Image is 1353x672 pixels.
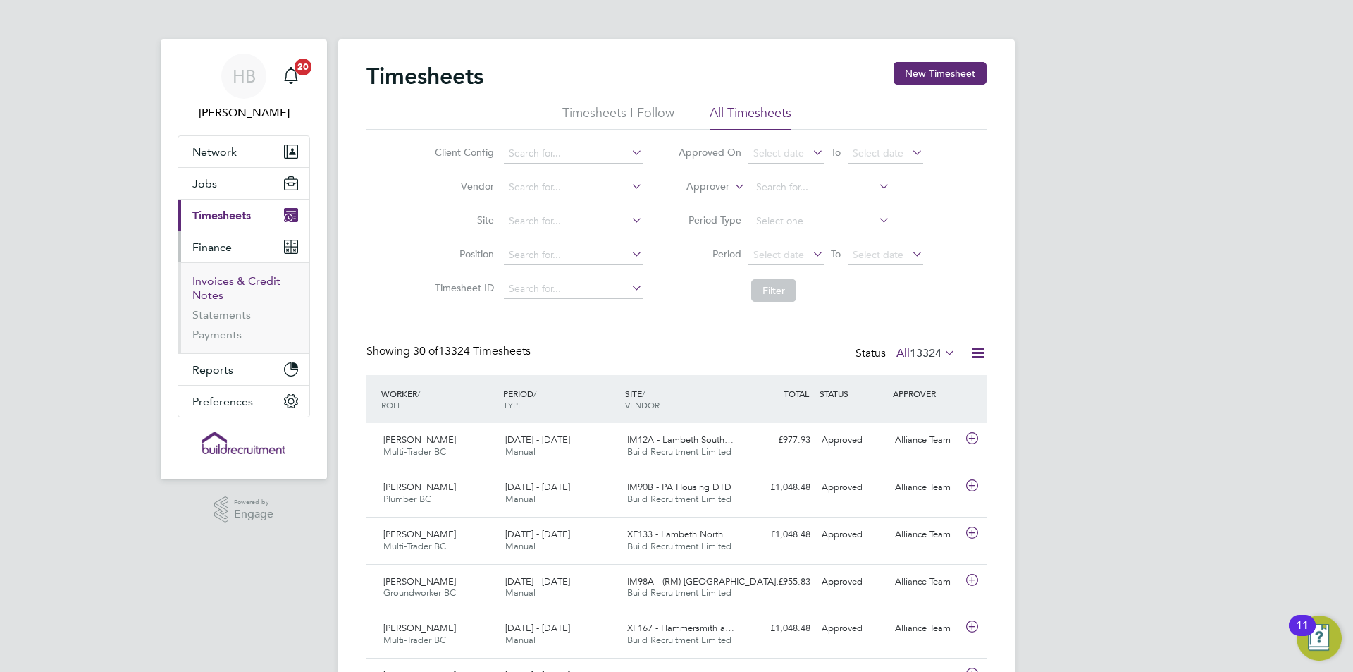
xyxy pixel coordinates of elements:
[910,346,941,360] span: 13324
[505,575,570,587] span: [DATE] - [DATE]
[383,575,456,587] span: [PERSON_NAME]
[896,346,956,360] label: All
[505,493,536,505] span: Manual
[277,54,305,99] a: 20
[178,200,309,231] button: Timesheets
[295,59,311,75] span: 20
[417,388,420,399] span: /
[505,481,570,493] span: [DATE] - [DATE]
[889,570,963,594] div: Alliance Team
[816,617,889,640] div: Approved
[627,434,734,446] span: IM12A - Lambeth South…
[625,399,660,410] span: VENDOR
[889,523,963,546] div: Alliance Team
[383,587,456,599] span: Groundworker BC
[161,39,327,479] nav: Main navigation
[202,432,285,454] img: buildrec-logo-retina.png
[505,434,570,446] span: [DATE] - [DATE]
[214,496,274,523] a: Powered byEngage
[666,180,729,194] label: Approver
[889,617,963,640] div: Alliance Team
[533,388,536,399] span: /
[383,540,446,552] span: Multi-Trader BC
[431,180,494,193] label: Vendor
[178,231,309,262] button: Finance
[622,381,743,417] div: SITE
[627,528,732,540] span: XF133 - Lambeth North…
[192,308,251,322] a: Statements
[627,622,734,634] span: XF167 - Hammersmith a…
[505,446,536,458] span: Manual
[413,344,438,358] span: 30 of
[743,429,816,452] div: £977.93
[784,388,809,399] span: TOTAL
[855,344,958,364] div: Status
[642,388,645,399] span: /
[505,587,536,599] span: Manual
[383,434,456,446] span: [PERSON_NAME]
[816,523,889,546] div: Approved
[827,143,845,161] span: To
[562,104,674,130] li: Timesheets I Follow
[753,248,804,261] span: Select date
[431,214,494,226] label: Site
[751,212,890,231] input: Select one
[192,274,280,302] a: Invoices & Credit Notes
[627,587,731,599] span: Build Recruitment Limited
[431,146,494,159] label: Client Config
[178,168,309,199] button: Jobs
[383,634,446,646] span: Multi-Trader BC
[178,386,309,417] button: Preferences
[743,570,816,594] div: £955.83
[178,104,310,121] span: Hayley Barrance
[753,147,804,159] span: Select date
[383,528,456,540] span: [PERSON_NAME]
[504,245,643,265] input: Search for...
[816,476,889,499] div: Approved
[1296,625,1309,644] div: 11
[192,240,232,254] span: Finance
[178,262,309,353] div: Finance
[383,493,431,505] span: Plumber BC
[192,209,251,222] span: Timesheets
[383,446,446,458] span: Multi-Trader BC
[505,528,570,540] span: [DATE] - [DATE]
[366,344,533,359] div: Showing
[853,147,903,159] span: Select date
[178,432,310,454] a: Go to home page
[378,381,500,417] div: WORKER
[192,177,217,190] span: Jobs
[751,178,890,197] input: Search for...
[816,381,889,406] div: STATUS
[233,67,256,85] span: HB
[381,399,402,410] span: ROLE
[627,481,731,493] span: IM90B - PA Housing DTD
[505,540,536,552] span: Manual
[192,363,233,377] span: Reports
[627,634,731,646] span: Build Recruitment Limited
[503,399,523,410] span: TYPE
[627,493,731,505] span: Build Recruitment Limited
[234,496,273,508] span: Powered by
[678,146,741,159] label: Approved On
[178,354,309,385] button: Reports
[431,248,494,260] label: Position
[383,481,456,493] span: [PERSON_NAME]
[192,145,237,159] span: Network
[743,523,816,546] div: £1,048.48
[678,214,741,226] label: Period Type
[178,136,309,167] button: Network
[1297,616,1342,661] button: Open Resource Center, 11 new notifications
[504,279,643,299] input: Search for...
[827,245,845,263] span: To
[431,281,494,294] label: Timesheet ID
[504,178,643,197] input: Search for...
[627,540,731,552] span: Build Recruitment Limited
[178,54,310,121] a: HB[PERSON_NAME]
[751,279,796,302] button: Filter
[504,212,643,231] input: Search for...
[816,429,889,452] div: Approved
[505,622,570,634] span: [DATE] - [DATE]
[192,328,242,341] a: Payments
[853,248,903,261] span: Select date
